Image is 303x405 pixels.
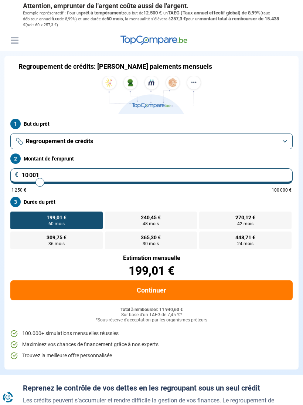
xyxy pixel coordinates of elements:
[48,242,65,246] span: 36 mois
[23,2,280,10] p: Attention, emprunter de l'argent coûte aussi de l'argent.
[10,318,293,323] div: *Sous réserve d'acceptation par les organismes prêteurs
[10,255,293,261] div: Estimation mensuelle
[237,222,253,226] span: 42 mois
[10,280,293,300] button: Continuer
[10,330,293,337] li: 100.000+ simulations mensuelles réussies
[15,172,18,178] span: €
[10,352,293,360] li: Trouvez la meilleure offre personnalisée
[237,242,253,246] span: 24 mois
[141,235,161,240] span: 365,30 €
[143,242,159,246] span: 30 mois
[51,16,59,21] span: fixe
[235,235,255,240] span: 448,71 €
[18,63,212,71] h1: Regroupement de crédits: [PERSON_NAME] paiements mensuels
[10,134,293,149] button: Regroupement de crédits
[143,10,161,16] span: 12.500 €
[168,10,261,16] span: TAEG (Taux annuel effectif global) de 8,99%
[143,222,159,226] span: 48 mois
[23,16,279,27] span: montant total à rembourser de 15.438 €
[10,119,293,129] label: But du prêt
[47,235,67,240] span: 309,75 €
[106,16,123,21] span: 60 mois
[23,384,280,392] h2: Reprenez le contrôle de vos dettes en les regroupant sous un seul crédit
[235,215,255,220] span: 270,12 €
[9,35,20,46] button: Menu
[272,188,292,192] span: 100 000 €
[171,16,186,21] span: 257,3 €
[10,265,293,277] div: 199,01 €
[120,36,187,45] img: TopCompare
[100,76,203,114] img: TopCompare.be
[10,341,293,348] li: Maximisez vos chances de financement grâce à nos experts
[48,222,65,226] span: 60 mois
[10,153,293,164] label: Montant de l'emprunt
[10,313,293,318] div: Sur base d'un TAEG de 7,45 %*
[47,215,67,220] span: 199,01 €
[11,188,26,192] span: 1 250 €
[10,307,293,313] div: Total à rembourser: 11 940,60 €
[23,10,280,28] p: Exemple représentatif : Pour un tous but de , un (taux débiteur annuel de 8,99%) et une durée de ...
[81,10,123,16] span: prêt à tempérament
[10,197,293,207] label: Durée du prêt
[26,137,93,145] span: Regroupement de crédits
[141,215,161,220] span: 240,45 €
